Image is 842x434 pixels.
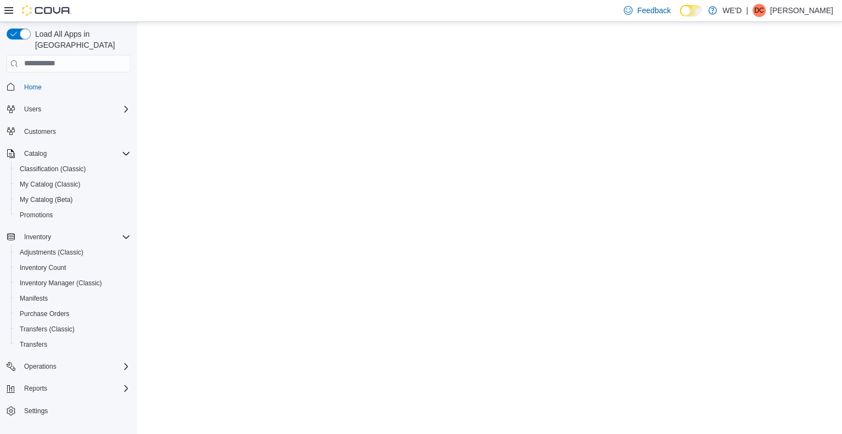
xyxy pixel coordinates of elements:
a: Home [20,81,46,94]
a: Promotions [15,208,58,222]
span: Inventory [20,230,130,244]
span: Classification (Classic) [20,165,86,173]
span: Customers [24,127,56,136]
button: Reports [2,381,135,396]
a: Manifests [15,292,52,305]
span: Settings [20,404,130,418]
span: Reports [20,382,130,395]
span: Transfers (Classic) [20,325,75,334]
span: My Catalog (Classic) [15,178,130,191]
button: Transfers (Classic) [11,322,135,337]
button: Users [20,103,45,116]
button: Adjustments (Classic) [11,245,135,260]
button: Inventory [20,230,55,244]
span: Inventory Count [20,263,66,272]
span: Operations [24,362,56,371]
a: Settings [20,404,52,418]
span: Inventory Count [15,261,130,274]
button: Home [2,79,135,95]
span: Manifests [15,292,130,305]
p: WE'D [722,4,742,17]
button: Catalog [20,147,51,160]
button: Classification (Classic) [11,161,135,177]
a: Customers [20,125,60,138]
span: Settings [24,407,48,415]
a: My Catalog (Classic) [15,178,85,191]
a: Transfers (Classic) [15,323,79,336]
a: My Catalog (Beta) [15,193,77,206]
span: Inventory Manager (Classic) [20,279,102,288]
a: Transfers [15,338,52,351]
button: My Catalog (Classic) [11,177,135,192]
button: Operations [20,360,61,373]
span: Users [20,103,130,116]
button: Manifests [11,291,135,306]
a: Adjustments (Classic) [15,246,88,259]
span: Transfers [20,340,47,349]
span: Users [24,105,41,114]
button: Purchase Orders [11,306,135,322]
div: David Chu [753,4,766,17]
button: Users [2,102,135,117]
span: Load All Apps in [GEOGRAPHIC_DATA] [31,29,130,50]
span: Adjustments (Classic) [15,246,130,259]
button: Customers [2,123,135,139]
button: Catalog [2,146,135,161]
p: | [746,4,748,17]
span: Promotions [15,208,130,222]
span: My Catalog (Beta) [20,195,73,204]
button: Reports [20,382,52,395]
button: Inventory Manager (Classic) [11,275,135,291]
span: My Catalog (Beta) [15,193,130,206]
span: Purchase Orders [15,307,130,320]
span: Transfers (Classic) [15,323,130,336]
span: Purchase Orders [20,309,70,318]
span: Adjustments (Classic) [20,248,83,257]
a: Classification (Classic) [15,162,90,176]
a: Inventory Count [15,261,71,274]
button: Promotions [11,207,135,223]
span: Catalog [24,149,47,158]
button: Transfers [11,337,135,352]
span: Transfers [15,338,130,351]
button: My Catalog (Beta) [11,192,135,207]
span: Operations [20,360,130,373]
span: Manifests [20,294,48,303]
a: Inventory Manager (Classic) [15,277,106,290]
span: Inventory Manager (Classic) [15,277,130,290]
img: Cova [22,5,71,16]
span: My Catalog (Classic) [20,180,81,189]
p: [PERSON_NAME] [770,4,833,17]
input: Dark Mode [680,5,703,16]
button: Settings [2,403,135,419]
a: Purchase Orders [15,307,74,320]
button: Inventory [2,229,135,245]
span: Customers [20,125,130,138]
span: Reports [24,384,47,393]
span: Catalog [20,147,130,160]
button: Inventory Count [11,260,135,275]
button: Operations [2,359,135,374]
span: Home [20,80,130,94]
span: Promotions [20,211,53,219]
span: DC [754,4,764,17]
span: Feedback [637,5,670,16]
span: Inventory [24,233,51,241]
span: Classification (Classic) [15,162,130,176]
span: Home [24,83,42,92]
